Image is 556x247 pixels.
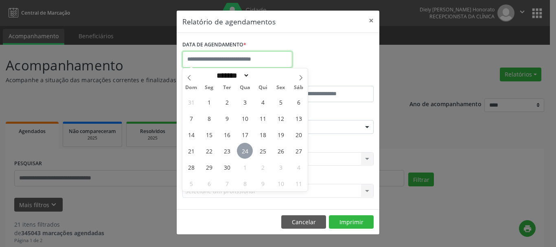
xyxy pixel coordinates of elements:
span: Setembro 21, 2025 [183,143,199,159]
span: Sáb [290,85,308,90]
span: Outubro 4, 2025 [291,159,306,175]
span: Setembro 27, 2025 [291,143,306,159]
span: Agosto 31, 2025 [183,94,199,110]
span: Setembro 2, 2025 [219,94,235,110]
span: Setembro 20, 2025 [291,127,306,142]
span: Outubro 8, 2025 [237,175,253,191]
span: Setembro 9, 2025 [219,110,235,126]
span: Setembro 3, 2025 [237,94,253,110]
span: Outubro 7, 2025 [219,175,235,191]
span: Outubro 3, 2025 [273,159,289,175]
span: Outubro 1, 2025 [237,159,253,175]
span: Setembro 15, 2025 [201,127,217,142]
span: Qui [254,85,272,90]
button: Close [363,11,379,31]
span: Outubro 6, 2025 [201,175,217,191]
span: Setembro 25, 2025 [255,143,271,159]
span: Setembro 8, 2025 [201,110,217,126]
h5: Relatório de agendamentos [182,16,276,27]
span: Ter [218,85,236,90]
span: Setembro 12, 2025 [273,110,289,126]
span: Setembro 13, 2025 [291,110,306,126]
span: Setembro 17, 2025 [237,127,253,142]
span: Setembro 7, 2025 [183,110,199,126]
span: Sex [272,85,290,90]
label: DATA DE AGENDAMENTO [182,39,246,51]
span: Setembro 6, 2025 [291,94,306,110]
span: Setembro 26, 2025 [273,143,289,159]
span: Setembro 11, 2025 [255,110,271,126]
span: Setembro 23, 2025 [219,143,235,159]
span: Setembro 14, 2025 [183,127,199,142]
span: Outubro 2, 2025 [255,159,271,175]
span: Setembro 1, 2025 [201,94,217,110]
button: Imprimir [329,215,374,229]
span: Outubro 11, 2025 [291,175,306,191]
span: Setembro 18, 2025 [255,127,271,142]
span: Outubro 10, 2025 [273,175,289,191]
span: Setembro 10, 2025 [237,110,253,126]
span: Setembro 16, 2025 [219,127,235,142]
span: Setembro 19, 2025 [273,127,289,142]
label: ATÉ [280,73,374,86]
input: Year [250,71,276,80]
select: Month [214,71,250,80]
span: Setembro 4, 2025 [255,94,271,110]
span: Setembro 24, 2025 [237,143,253,159]
span: Seg [200,85,218,90]
button: Cancelar [281,215,326,229]
span: Dom [182,85,200,90]
span: Outubro 5, 2025 [183,175,199,191]
span: Setembro 29, 2025 [201,159,217,175]
span: Setembro 22, 2025 [201,143,217,159]
span: Outubro 9, 2025 [255,175,271,191]
span: Setembro 5, 2025 [273,94,289,110]
span: Qua [236,85,254,90]
span: Setembro 30, 2025 [219,159,235,175]
span: Setembro 28, 2025 [183,159,199,175]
